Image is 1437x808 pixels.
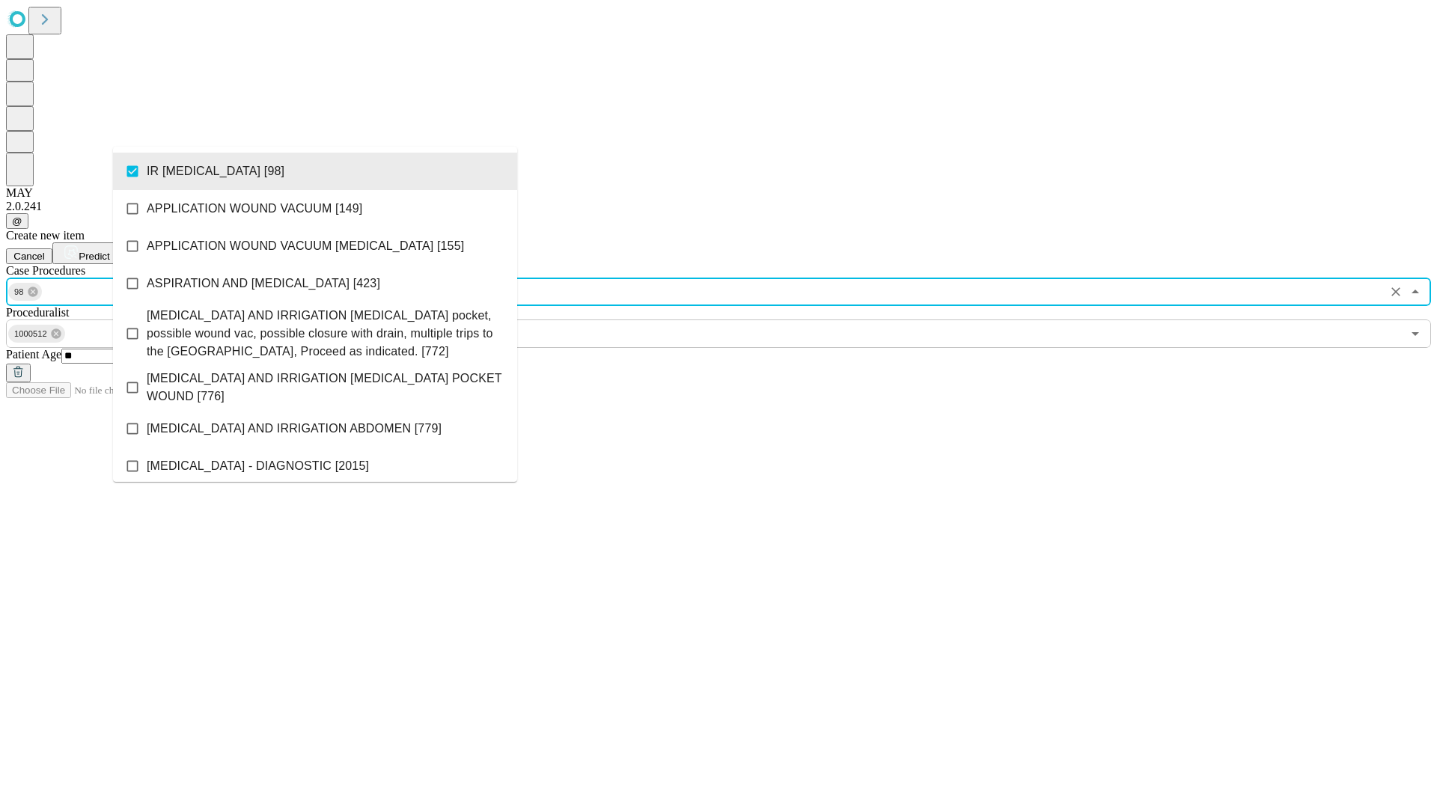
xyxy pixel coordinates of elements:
[6,213,28,229] button: @
[6,229,85,242] span: Create new item
[1405,281,1426,302] button: Close
[147,370,505,405] span: [MEDICAL_DATA] AND IRRIGATION [MEDICAL_DATA] POCKET WOUND [776]
[147,307,505,361] span: [MEDICAL_DATA] AND IRRIGATION [MEDICAL_DATA] pocket, possible wound vac, possible closure with dr...
[6,248,52,264] button: Cancel
[1405,323,1426,344] button: Open
[8,325,53,343] span: 1000512
[147,237,464,255] span: APPLICATION WOUND VACUUM [MEDICAL_DATA] [155]
[6,200,1431,213] div: 2.0.241
[8,283,42,301] div: 98
[6,264,85,277] span: Scheduled Procedure
[79,251,109,262] span: Predict
[147,200,362,218] span: APPLICATION WOUND VACUUM [149]
[8,325,65,343] div: 1000512
[6,306,69,319] span: Proceduralist
[1385,281,1406,302] button: Clear
[147,457,369,475] span: [MEDICAL_DATA] - DIAGNOSTIC [2015]
[12,215,22,227] span: @
[52,242,121,264] button: Predict
[6,186,1431,200] div: MAY
[147,420,442,438] span: [MEDICAL_DATA] AND IRRIGATION ABDOMEN [779]
[13,251,45,262] span: Cancel
[6,348,61,361] span: Patient Age
[147,275,380,293] span: ASPIRATION AND [MEDICAL_DATA] [423]
[147,162,284,180] span: IR [MEDICAL_DATA] [98]
[8,284,30,301] span: 98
